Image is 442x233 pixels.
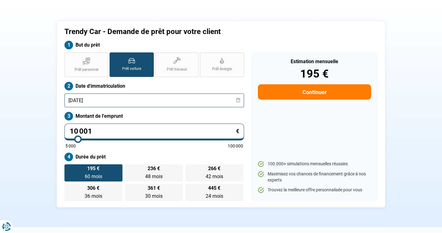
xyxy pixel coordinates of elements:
[258,68,371,79] div: 195 €
[258,187,371,193] li: Trouvez la meilleure offre personnalisée pour vous
[212,67,232,72] span: Prêt énergie
[122,66,141,71] span: Prêt voiture
[258,84,371,100] button: Continuer
[145,174,163,179] span: 48 mois
[258,161,371,167] li: 100.000+ simulations mensuelles réussies
[64,94,244,107] input: jj/mm/aaaa
[87,186,99,191] span: 306 €
[64,27,297,36] h1: Trendy Car - Demande de prêt pour votre client
[208,166,220,171] span: 266 €
[64,112,244,120] label: Montant de l'emprunt
[85,193,102,199] span: 36 mois
[75,67,99,72] span: Prêt personnel
[64,41,244,49] label: But du prêt
[64,82,244,90] label: Date d'immatriculation
[64,153,244,161] label: Durée du prêt
[258,171,371,183] li: Maximisez vos chances de financement grâce à nos experts
[258,59,371,64] div: Estimation mensuelle
[87,166,99,171] span: 195 €
[148,166,160,171] span: 236 €
[228,144,243,148] span: 100 000
[236,128,239,134] span: €
[206,193,223,199] span: 24 mois
[85,174,102,179] span: 60 mois
[145,193,163,199] span: 30 mois
[148,186,160,191] span: 361 €
[65,144,76,148] span: 5 000
[208,186,220,191] span: 445 €
[206,174,223,179] span: 42 mois
[167,67,187,72] span: Prêt travaux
